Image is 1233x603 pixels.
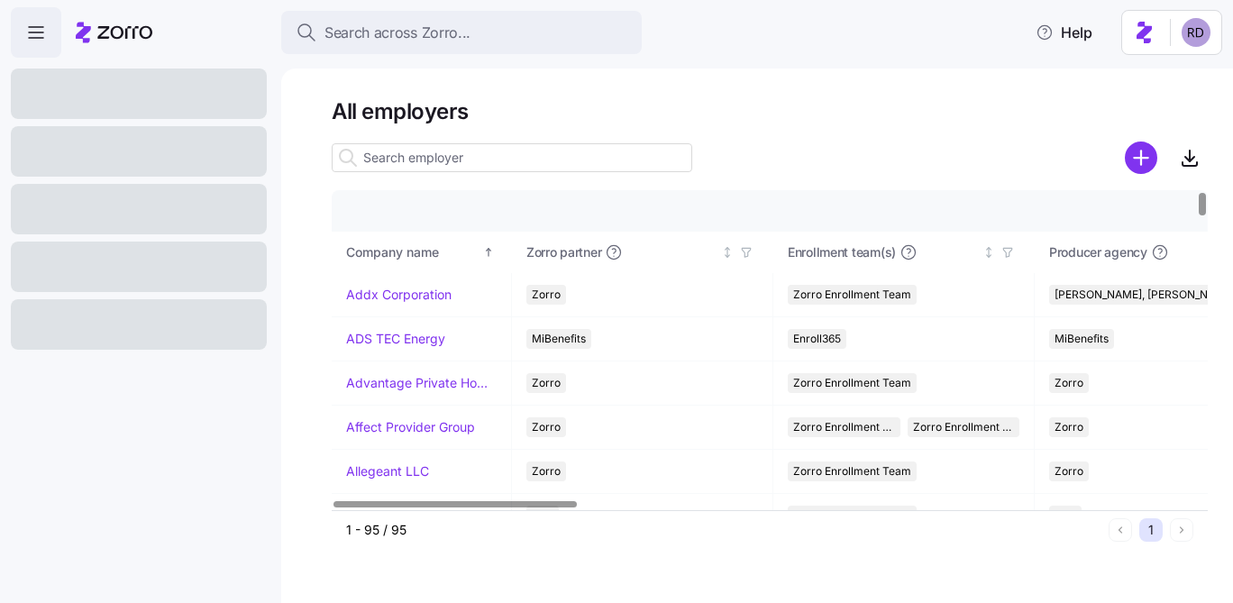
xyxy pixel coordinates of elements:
[793,417,895,437] span: Zorro Enrollment Team
[346,462,429,480] a: Allegeant LLC
[788,243,896,261] span: Enrollment team(s)
[773,232,1035,273] th: Enrollment team(s)Not sorted
[346,521,1101,539] div: 1 - 95 / 95
[532,373,561,393] span: Zorro
[793,373,911,393] span: Zorro Enrollment Team
[1055,329,1109,349] span: MiBenefits
[1049,243,1147,261] span: Producer agency
[346,374,497,392] a: Advantage Private Home Care
[1182,18,1210,47] img: 6d862e07fa9c5eedf81a4422c42283ac
[1139,518,1163,542] button: 1
[512,232,773,273] th: Zorro partnerNot sorted
[793,329,841,349] span: Enroll365
[332,97,1208,125] h1: All employers
[532,417,561,437] span: Zorro
[1021,14,1107,50] button: Help
[332,232,512,273] th: Company nameSorted ascending
[532,461,561,481] span: Zorro
[1125,142,1157,174] svg: add icon
[532,285,561,305] span: Zorro
[982,246,995,259] div: Not sorted
[332,143,692,172] input: Search employer
[1036,22,1092,43] span: Help
[793,285,911,305] span: Zorro Enrollment Team
[281,11,642,54] button: Search across Zorro...
[721,246,734,259] div: Not sorted
[482,246,495,259] div: Sorted ascending
[346,418,475,436] a: Affect Provider Group
[1055,373,1083,393] span: Zorro
[1055,461,1083,481] span: Zorro
[346,286,452,304] a: Addx Corporation
[913,417,1015,437] span: Zorro Enrollment Experts
[793,461,911,481] span: Zorro Enrollment Team
[346,330,445,348] a: ADS TEC Energy
[1109,518,1132,542] button: Previous page
[324,22,470,44] span: Search across Zorro...
[526,243,601,261] span: Zorro partner
[532,329,586,349] span: MiBenefits
[1170,518,1193,542] button: Next page
[1055,417,1083,437] span: Zorro
[346,242,479,262] div: Company name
